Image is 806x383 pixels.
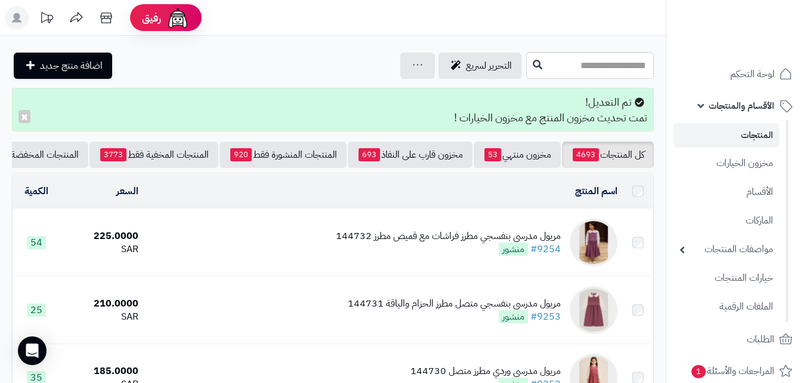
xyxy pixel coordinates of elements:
span: الطلبات [747,331,774,348]
div: مريول مدرسي بنفسجي مطرز فراشات مع قميص مطرز 144732 [336,229,561,243]
div: 225.0000 [65,229,138,243]
a: السعر [116,184,138,198]
a: المنتجات المنشورة فقط920 [220,142,347,168]
span: 53 [484,148,501,161]
img: logo-2.png [725,32,795,57]
span: اضافة منتج جديد [40,59,103,73]
span: 1 [691,365,706,378]
img: مريول مدرسي بنفسجي مطرز فراشات مع قميص مطرز 144732 [570,219,617,266]
a: لوحة التحكم [674,60,799,88]
span: 920 [230,148,252,161]
a: #9254 [530,242,561,256]
span: 54 [27,236,46,249]
a: مواصفات المنتجات [674,237,779,262]
a: الأقسام [674,179,779,205]
span: التحرير لسريع [466,59,512,73]
a: مخزون الخيارات [674,151,779,176]
a: مخزون قارب على النفاذ693 [348,142,473,168]
a: خيارات المنتجات [674,265,779,291]
a: الكمية [24,184,48,198]
a: الطلبات [674,325,799,354]
img: مريول مدرسي بنفسجي متصل مطرز الحزام والياقة 144731 [570,286,617,334]
span: المراجعات والأسئلة [690,363,774,379]
span: منشور [499,243,528,256]
a: تحديثات المنصة [32,6,61,33]
div: 210.0000 [65,297,138,311]
span: 25 [27,304,46,317]
div: Open Intercom Messenger [18,336,47,365]
div: 185.0000 [65,364,138,378]
a: كل المنتجات4693 [562,142,654,168]
span: لوحة التحكم [730,66,774,82]
span: 693 [359,148,380,161]
span: منشور [499,310,528,323]
img: ai-face.png [166,6,190,30]
button: × [18,110,30,123]
span: رفيق [142,11,161,25]
span: 3773 [100,148,126,161]
div: مريول مدرسي وردي مطرز متصل 144730 [410,364,561,378]
a: المنتجات المخفية فقط3773 [89,142,218,168]
a: التحرير لسريع [438,53,521,79]
span: الأقسام والمنتجات [709,97,774,114]
a: المنتجات [674,123,779,148]
a: اسم المنتج [575,184,617,198]
div: SAR [65,310,138,324]
span: 4693 [573,148,599,161]
div: تم التعديل! تمت تحديث مخزون المنتج مع مخزون الخيارات ! [12,88,654,131]
a: الماركات [674,208,779,234]
a: اضافة منتج جديد [14,53,112,79]
a: #9253 [530,310,561,324]
div: مريول مدرسي بنفسجي متصل مطرز الحزام والياقة 144731 [348,297,561,311]
div: SAR [65,243,138,256]
a: الملفات الرقمية [674,294,779,320]
a: مخزون منتهي53 [474,142,561,168]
